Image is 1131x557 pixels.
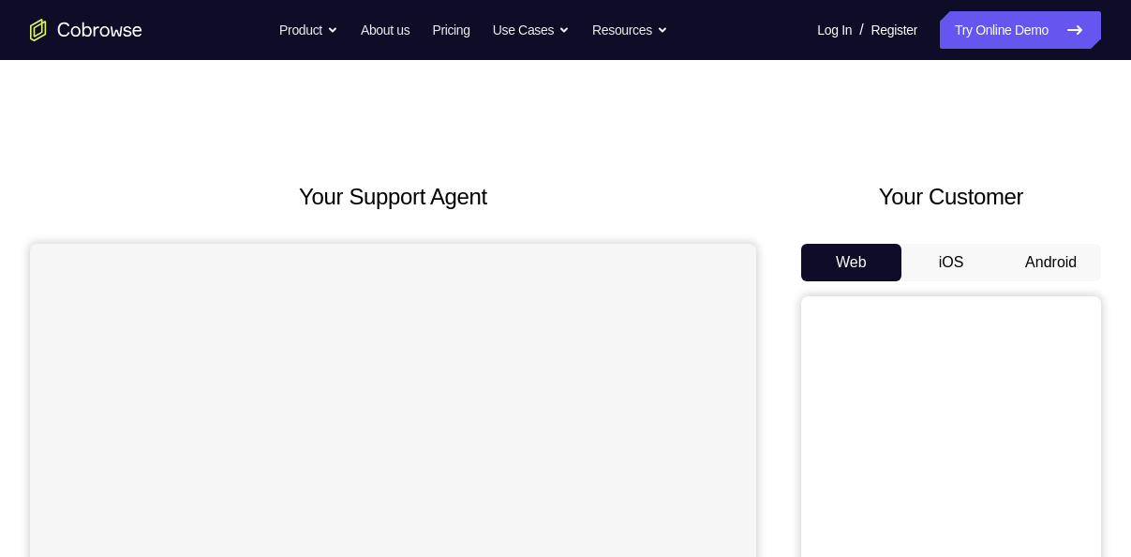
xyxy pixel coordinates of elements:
button: Resources [592,11,668,49]
button: Product [279,11,338,49]
a: Log In [817,11,852,49]
button: iOS [901,244,1002,281]
button: Use Cases [493,11,570,49]
h2: Your Support Agent [30,180,756,214]
a: About us [361,11,409,49]
a: Register [871,11,917,49]
button: Web [801,244,901,281]
button: Android [1001,244,1101,281]
a: Pricing [432,11,469,49]
a: Try Online Demo [940,11,1101,49]
span: / [859,19,863,41]
h2: Your Customer [801,180,1101,214]
a: Go to the home page [30,19,142,41]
